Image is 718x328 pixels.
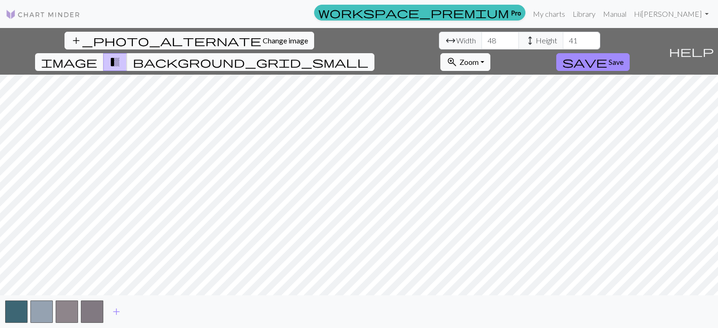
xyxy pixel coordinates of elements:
[562,56,607,69] span: save
[445,34,456,47] span: arrow_range
[440,53,490,71] button: Zoom
[456,35,476,46] span: Width
[71,34,261,47] span: add_photo_alternate
[314,5,525,21] a: Pro
[665,28,718,75] button: Help
[6,9,80,20] img: Logo
[599,5,630,23] a: Manual
[460,57,479,66] span: Zoom
[536,35,557,46] span: Height
[263,36,308,45] span: Change image
[133,56,368,69] span: background_grid_small
[630,5,712,23] a: Hi[PERSON_NAME]
[109,56,121,69] span: transition_fade
[556,53,630,71] button: Save
[111,305,122,318] span: add
[609,57,624,66] span: Save
[446,56,458,69] span: zoom_in
[569,5,599,23] a: Library
[669,45,714,58] span: help
[41,56,97,69] span: image
[105,303,128,321] button: Add color
[65,32,314,49] button: Change image
[318,6,509,19] span: workspace_premium
[524,34,536,47] span: height
[529,5,569,23] a: My charts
